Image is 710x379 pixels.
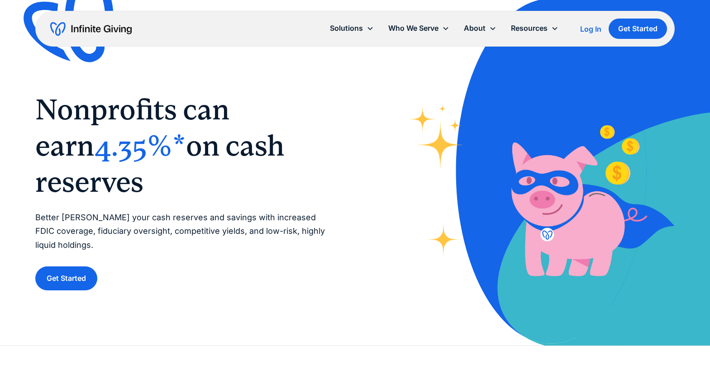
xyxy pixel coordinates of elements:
p: Better [PERSON_NAME] your cash reserves and savings with increased FDIC coverage, fiduciary overs... [35,211,337,252]
div: Solutions [330,22,363,34]
h1: ‍ ‍ [35,91,337,200]
div: Who We Serve [381,19,457,38]
span: Nonprofits can earn [35,93,229,162]
a: Log In [580,24,601,34]
div: About [464,22,486,34]
div: Resources [511,22,548,34]
div: About [457,19,504,38]
a: home [50,22,132,36]
span: 4.35%* [94,129,186,162]
div: Who We Serve [388,22,438,34]
a: Get Started [35,266,97,290]
a: Get Started [609,19,667,39]
div: Log In [580,25,601,33]
div: Resources [504,19,566,38]
span: on cash reserves [35,129,285,199]
div: Solutions [323,19,381,38]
